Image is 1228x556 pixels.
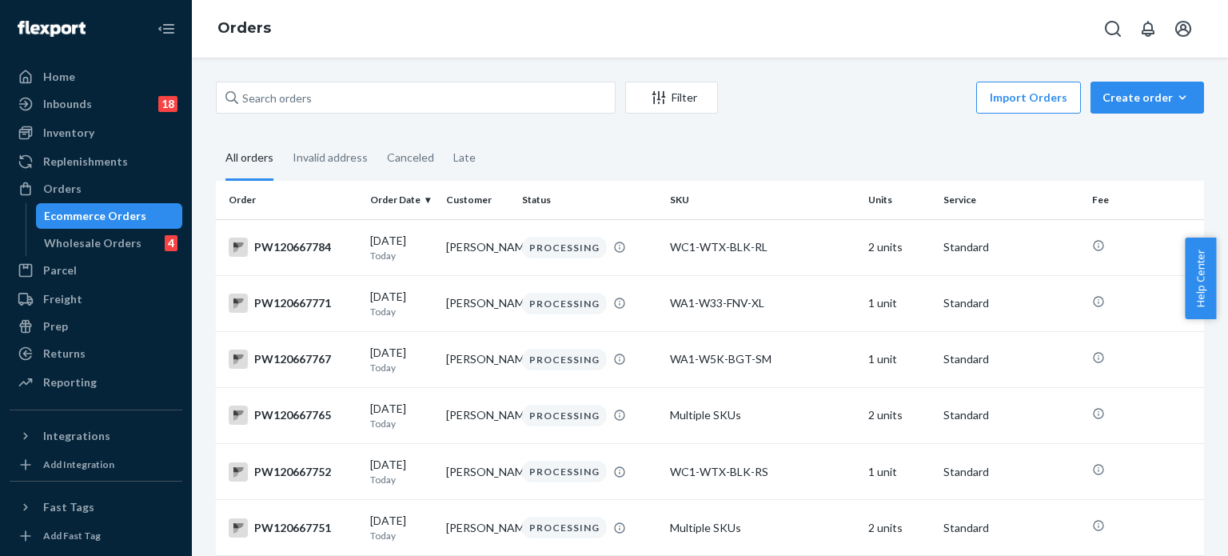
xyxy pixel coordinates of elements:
p: Standard [943,239,1078,255]
div: [DATE] [370,345,433,374]
div: PROCESSING [522,405,607,426]
p: Today [370,361,433,374]
div: Invalid address [293,137,368,178]
input: Search orders [216,82,616,114]
td: 1 unit [862,444,938,500]
div: Inbounds [43,96,92,112]
th: SKU [664,181,861,219]
td: 1 unit [862,331,938,387]
a: Wholesale Orders4 [36,230,183,256]
a: Freight [10,286,182,312]
p: Today [370,305,433,318]
div: Fast Tags [43,499,94,515]
div: PW120667771 [229,294,357,313]
th: Order [216,181,364,219]
div: Canceled [387,137,434,178]
p: Standard [943,351,1078,367]
th: Units [862,181,938,219]
p: Today [370,529,433,542]
div: Freight [43,291,82,307]
div: [DATE] [370,513,433,542]
th: Order Date [364,181,440,219]
div: 18 [158,96,177,112]
span: Help Center [1185,238,1216,319]
p: Standard [943,295,1078,311]
td: [PERSON_NAME] [440,444,516,500]
div: PROCESSING [522,517,607,538]
div: Returns [43,346,86,362]
div: PW120667767 [229,350,357,369]
div: Late [453,137,476,178]
div: Ecommerce Orders [44,208,146,224]
div: Orders [43,181,82,197]
th: Status [516,181,664,219]
div: Parcel [43,262,77,278]
button: Import Orders [976,82,1081,114]
th: Service [937,181,1085,219]
th: Fee [1086,181,1204,219]
div: PW120667752 [229,462,357,482]
a: Ecommerce Orders [36,203,183,229]
a: Add Fast Tag [10,526,182,546]
div: WC1-WTX-BLK-RL [670,239,855,255]
div: 4 [165,235,177,251]
td: 2 units [862,500,938,556]
p: Standard [943,464,1078,480]
div: PROCESSING [522,293,607,314]
td: [PERSON_NAME] [440,219,516,275]
a: Orders [217,19,271,37]
div: Wholesale Orders [44,235,142,251]
div: Customer [446,193,509,206]
a: Parcel [10,258,182,283]
a: Inbounds18 [10,91,182,117]
p: Today [370,473,433,486]
ol: breadcrumbs [205,6,284,52]
div: [DATE] [370,233,433,262]
a: Home [10,64,182,90]
a: Returns [10,341,182,366]
a: Replenishments [10,149,182,174]
div: Replenishments [43,154,128,170]
p: Standard [943,407,1078,423]
td: [PERSON_NAME] [440,331,516,387]
div: Prep [43,318,68,334]
div: PW120667765 [229,406,357,425]
button: Integrations [10,423,182,449]
div: All orders [225,137,273,181]
div: [DATE] [370,289,433,318]
td: Multiple SKUs [664,387,861,443]
button: Open notifications [1132,13,1164,45]
a: Prep [10,314,182,339]
div: [DATE] [370,457,433,486]
td: 2 units [862,219,938,275]
button: Fast Tags [10,494,182,520]
div: Add Fast Tag [43,529,101,542]
td: 1 unit [862,275,938,331]
div: Integrations [43,428,110,444]
td: [PERSON_NAME] [440,500,516,556]
div: WA1-W33-FNV-XL [670,295,855,311]
div: PROCESSING [522,461,607,482]
p: Standard [943,520,1078,536]
a: Orders [10,176,182,202]
div: PW120667751 [229,518,357,538]
div: Home [43,69,75,85]
div: Reporting [43,374,97,390]
div: WA1-W5K-BGT-SM [670,351,855,367]
button: Create order [1090,82,1204,114]
div: Inventory [43,125,94,141]
div: Add Integration [43,458,114,471]
td: [PERSON_NAME] [440,387,516,443]
div: WC1-WTX-BLK-RS [670,464,855,480]
td: [PERSON_NAME] [440,275,516,331]
button: Open account menu [1167,13,1199,45]
div: [DATE] [370,401,433,430]
button: Filter [625,82,718,114]
td: Multiple SKUs [664,500,861,556]
a: Inventory [10,120,182,146]
div: Create order [1102,90,1192,106]
div: Filter [626,90,717,106]
img: Flexport logo [18,21,86,37]
div: PW120667784 [229,238,357,257]
td: 2 units [862,387,938,443]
